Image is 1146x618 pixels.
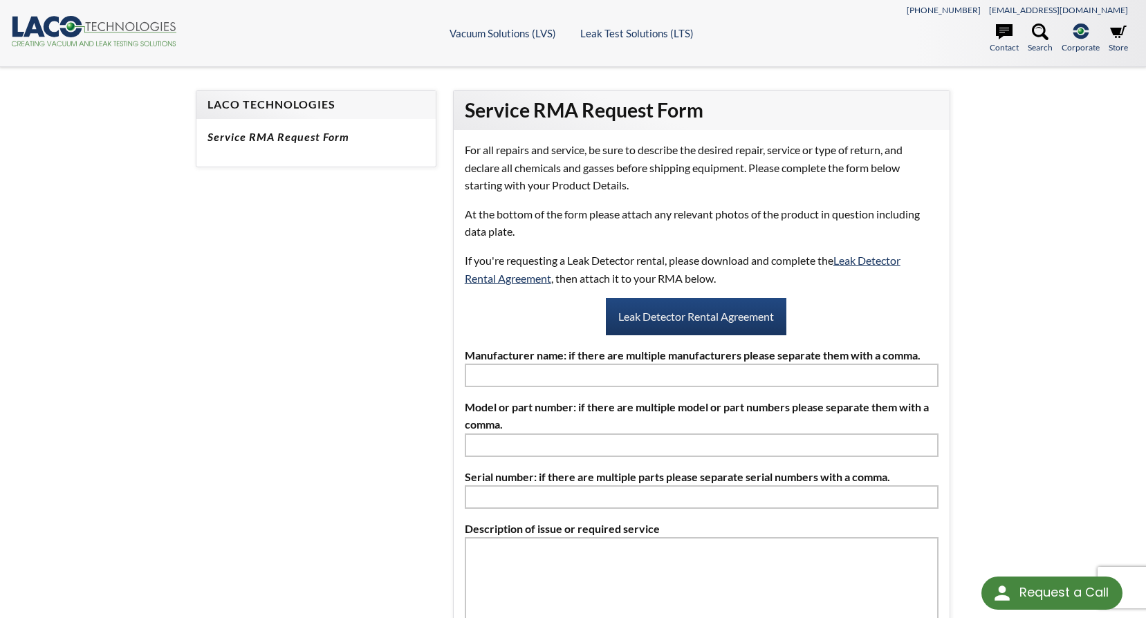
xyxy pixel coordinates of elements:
a: [PHONE_NUMBER] [907,5,981,15]
a: Contact [990,24,1019,54]
h5: Service RMA Request Form [207,130,424,144]
a: [EMAIL_ADDRESS][DOMAIN_NAME] [989,5,1128,15]
span: Corporate [1062,41,1100,54]
h2: Service RMA Request Form [465,97,939,123]
a: Store [1109,24,1128,54]
a: Leak Detector Rental Agreement [606,298,786,335]
a: Search [1028,24,1053,54]
a: Leak Detector Rental Agreement [465,254,900,285]
label: Description of issue or required service [465,520,939,538]
div: Request a Call [1019,577,1109,608]
h4: LACO Technologies [207,97,424,112]
p: If you're requesting a Leak Detector rental, please download and complete the , then attach it to... [465,252,928,287]
label: Serial number: if there are multiple parts please separate serial numbers with a comma. [465,468,939,486]
img: round button [991,582,1013,604]
a: Vacuum Solutions (LVS) [450,27,556,39]
p: At the bottom of the form please attach any relevant photos of the product in question including ... [465,205,928,241]
p: For all repairs and service, be sure to describe the desired repair, service or type of return, a... [465,141,928,194]
label: Manufacturer name: if there are multiple manufacturers please separate them with a comma. [465,346,939,364]
div: Request a Call [981,577,1122,610]
label: Model or part number: if there are multiple model or part numbers please separate them with a comma. [465,398,939,433]
a: Leak Test Solutions (LTS) [580,27,694,39]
